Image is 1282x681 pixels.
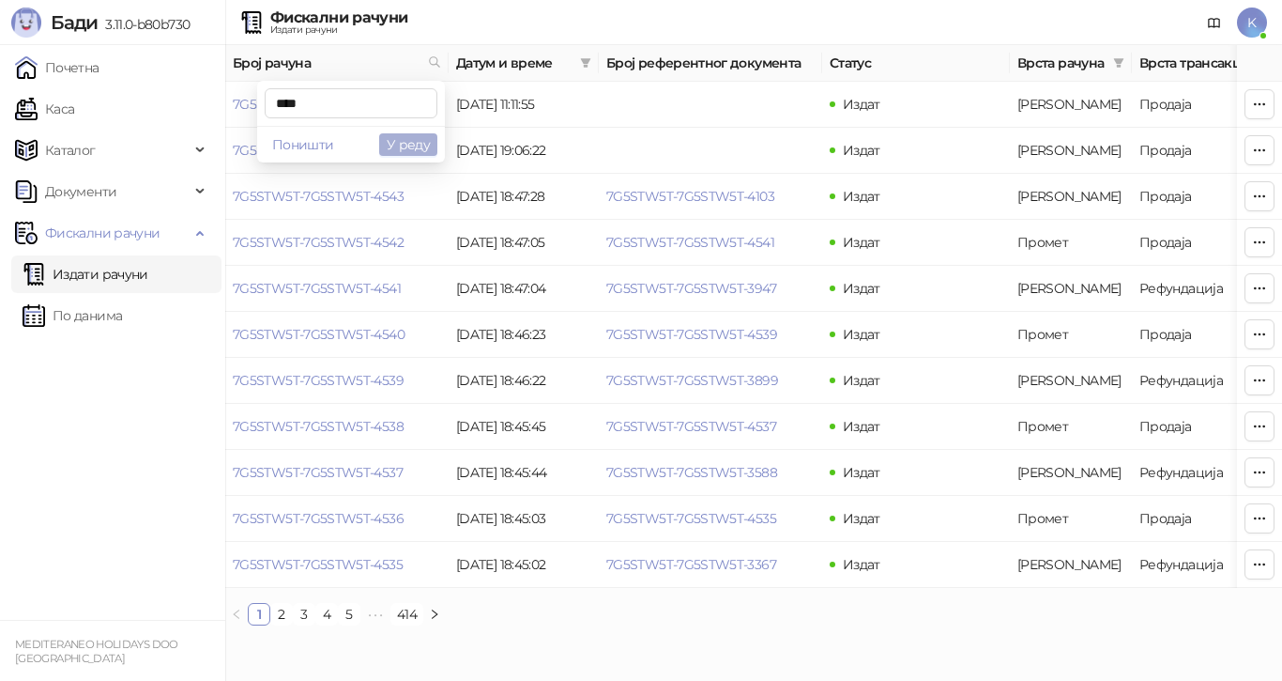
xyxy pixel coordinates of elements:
[449,312,599,358] td: [DATE] 18:46:23
[23,255,148,293] a: Издати рачуни
[449,358,599,404] td: [DATE] 18:46:22
[225,220,449,266] td: 7G5STW5T-7G5STW5T-4542
[225,603,248,626] button: left
[423,603,446,626] li: Следећа страна
[580,57,591,69] span: filter
[449,542,599,588] td: [DATE] 18:45:02
[606,464,777,481] a: 7G5STW5T-7G5STW5T-3588
[271,604,292,625] a: 2
[248,603,270,626] li: 1
[449,496,599,542] td: [DATE] 18:45:03
[233,372,404,389] a: 7G5STW5T-7G5STW5T-4539
[1109,49,1128,77] span: filter
[233,510,404,527] a: 7G5STW5T-7G5STW5T-4536
[233,280,401,297] a: 7G5STW5T-7G5STW5T-4541
[1010,358,1132,404] td: Аванс
[843,510,880,527] span: Издат
[270,25,407,35] div: Издати рачуни
[225,266,449,312] td: 7G5STW5T-7G5STW5T-4541
[225,603,248,626] li: Претходна страна
[606,372,778,389] a: 7G5STW5T-7G5STW5T-3899
[1010,174,1132,220] td: Аванс
[249,604,269,625] a: 1
[233,556,403,573] a: 7G5STW5T-7G5STW5T-4535
[15,49,99,86] a: Почетна
[606,510,776,527] a: 7G5STW5T-7G5STW5T-4535
[606,280,776,297] a: 7G5STW5T-7G5STW5T-3947
[843,326,880,343] span: Издат
[606,556,776,573] a: 7G5STW5T-7G5STW5T-3367
[606,326,777,343] a: 7G5STW5T-7G5STW5T-4539
[1010,220,1132,266] td: Промет
[233,234,404,251] a: 7G5STW5T-7G5STW5T-4542
[449,450,599,496] td: [DATE] 18:45:44
[843,96,880,113] span: Издат
[843,372,880,389] span: Издат
[606,418,776,435] a: 7G5STW5T-7G5STW5T-4537
[233,326,404,343] a: 7G5STW5T-7G5STW5T-4540
[606,234,774,251] a: 7G5STW5T-7G5STW5T-4541
[225,312,449,358] td: 7G5STW5T-7G5STW5T-4540
[843,556,880,573] span: Издат
[843,188,880,205] span: Издат
[270,10,407,25] div: Фискални рачуни
[15,638,178,665] small: MEDITERANEO HOLIDAYS DOO [GEOGRAPHIC_DATA]
[231,609,242,620] span: left
[225,174,449,220] td: 7G5STW5T-7G5STW5T-4543
[1010,404,1132,450] td: Промет
[270,603,293,626] li: 2
[843,142,880,159] span: Издат
[599,45,822,82] th: Број референтног документа
[456,53,572,73] span: Датум и време
[1010,128,1132,174] td: Аванс
[822,45,1010,82] th: Статус
[293,603,315,626] li: 3
[843,234,880,251] span: Издат
[1010,266,1132,312] td: Аванс
[225,45,449,82] th: Број рачуна
[11,8,41,38] img: Logo
[423,603,446,626] button: right
[265,133,342,156] button: Поништи
[1139,53,1265,73] span: Врста трансакције
[843,464,880,481] span: Издат
[1010,496,1132,542] td: Промет
[339,604,359,625] a: 5
[843,280,880,297] span: Издат
[1017,53,1106,73] span: Врста рачуна
[449,128,599,174] td: [DATE] 19:06:22
[45,132,96,169] span: Каталог
[51,11,98,34] span: Бади
[294,604,314,625] a: 3
[1010,45,1132,82] th: Врста рачуна
[316,604,337,625] a: 4
[233,142,404,159] a: 7G5STW5T-7G5STW5T-4544
[449,82,599,128] td: [DATE] 11:11:55
[379,133,437,156] button: У реду
[1010,312,1132,358] td: Промет
[449,220,599,266] td: [DATE] 18:47:05
[360,603,390,626] li: Следећих 5 Страна
[1113,57,1124,69] span: filter
[449,174,599,220] td: [DATE] 18:47:28
[1010,82,1132,128] td: Аванс
[606,188,774,205] a: 7G5STW5T-7G5STW5T-4103
[1199,8,1229,38] a: Документација
[23,297,122,334] a: По данима
[315,603,338,626] li: 4
[449,404,599,450] td: [DATE] 18:45:45
[225,404,449,450] td: 7G5STW5T-7G5STW5T-4538
[233,418,404,435] a: 7G5STW5T-7G5STW5T-4538
[15,90,74,128] a: Каса
[390,603,423,626] li: 414
[360,603,390,626] span: •••
[449,266,599,312] td: [DATE] 18:47:04
[98,16,190,33] span: 3.11.0-b80b730
[1010,542,1132,588] td: Аванс
[225,496,449,542] td: 7G5STW5T-7G5STW5T-4536
[225,450,449,496] td: 7G5STW5T-7G5STW5T-4537
[843,418,880,435] span: Издат
[225,358,449,404] td: 7G5STW5T-7G5STW5T-4539
[429,609,440,620] span: right
[45,173,116,210] span: Документи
